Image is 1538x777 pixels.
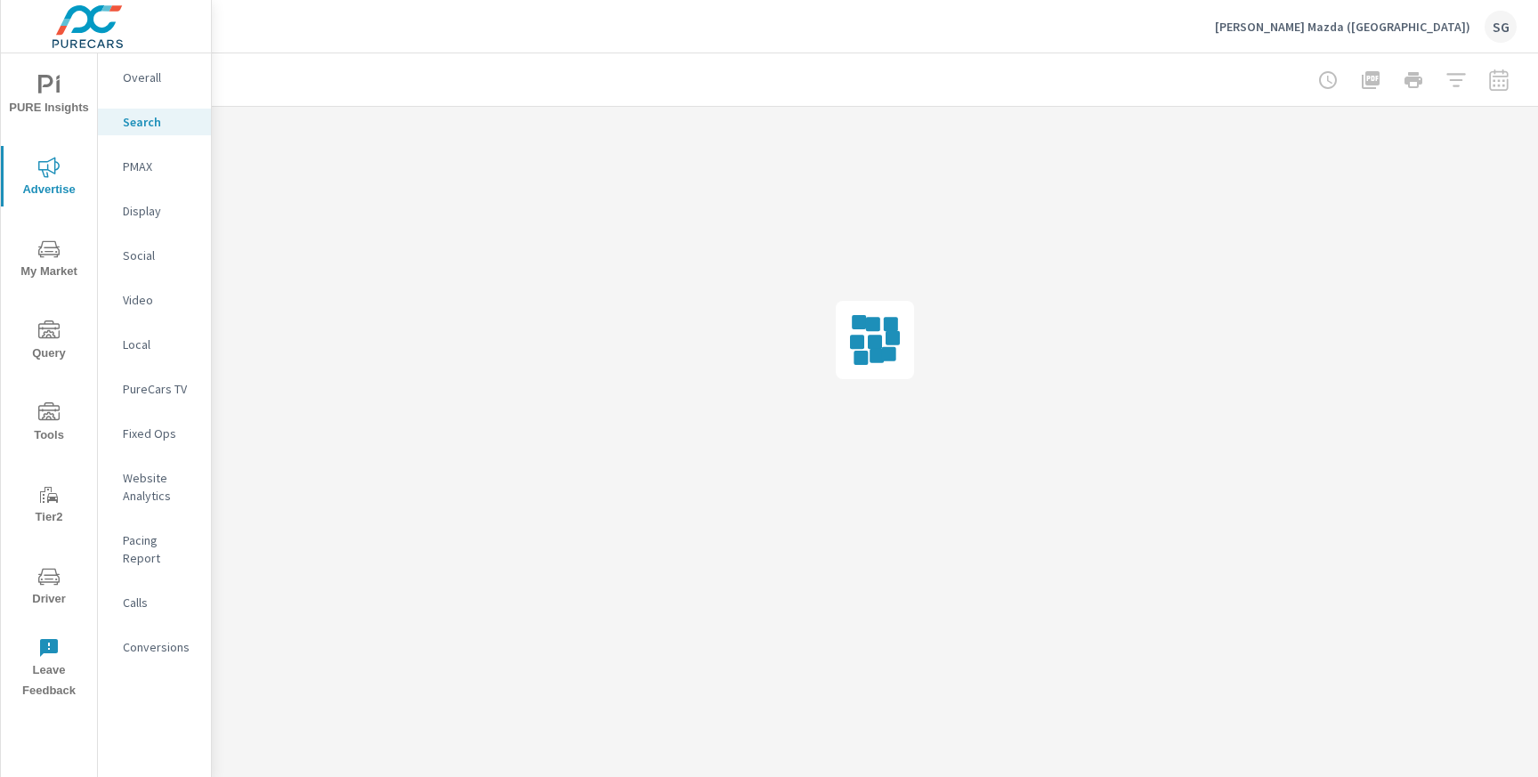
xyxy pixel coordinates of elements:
p: PureCars TV [123,380,197,398]
div: Display [98,198,211,224]
span: My Market [6,239,92,282]
p: Video [123,291,197,309]
div: SG [1485,11,1517,43]
p: Search [123,113,197,131]
div: Website Analytics [98,465,211,509]
div: Overall [98,64,211,91]
span: PURE Insights [6,75,92,118]
div: PMAX [98,153,211,180]
span: Tier2 [6,484,92,528]
div: Video [98,287,211,313]
p: Conversions [123,638,197,656]
p: Local [123,336,197,353]
div: Conversions [98,634,211,660]
div: Social [98,242,211,269]
p: Fixed Ops [123,425,197,442]
div: Pacing Report [98,527,211,571]
div: Fixed Ops [98,420,211,447]
p: [PERSON_NAME] Mazda ([GEOGRAPHIC_DATA]) [1215,19,1470,35]
span: Advertise [6,157,92,200]
p: Social [123,247,197,264]
span: Driver [6,566,92,610]
span: Query [6,320,92,364]
div: Search [98,109,211,135]
p: PMAX [123,158,197,175]
p: Pacing Report [123,531,197,567]
div: Local [98,331,211,358]
span: Leave Feedback [6,637,92,701]
p: Website Analytics [123,469,197,505]
div: PureCars TV [98,376,211,402]
div: nav menu [1,53,97,708]
p: Display [123,202,197,220]
div: Calls [98,589,211,616]
p: Overall [123,69,197,86]
span: Tools [6,402,92,446]
p: Calls [123,594,197,611]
